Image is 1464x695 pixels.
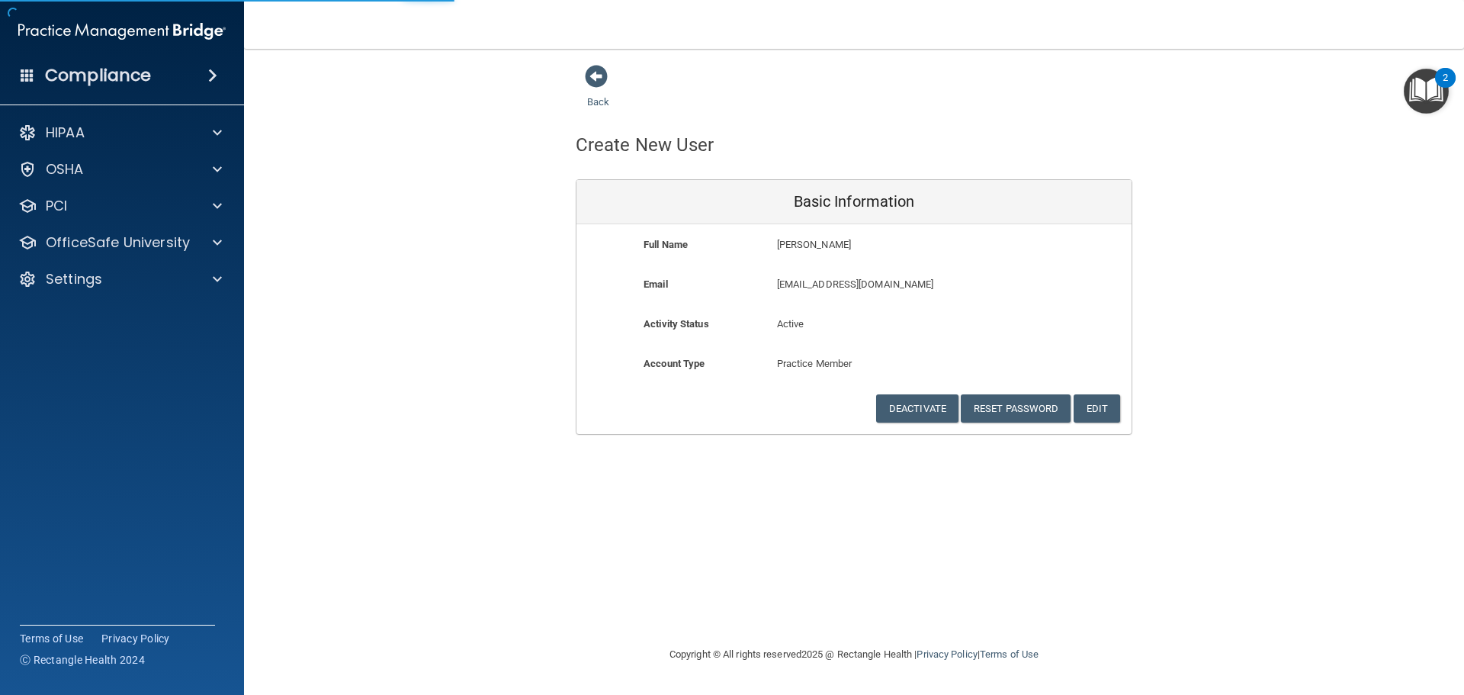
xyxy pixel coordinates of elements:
[917,648,977,660] a: Privacy Policy
[644,318,709,330] b: Activity Status
[576,180,1132,224] div: Basic Information
[46,197,67,215] p: PCI
[101,631,170,646] a: Privacy Policy
[644,239,688,250] b: Full Name
[777,236,1020,254] p: [PERSON_NAME]
[576,135,714,155] h4: Create New User
[576,630,1132,679] div: Copyright © All rights reserved 2025 @ Rectangle Health | |
[45,65,151,86] h4: Compliance
[644,358,705,369] b: Account Type
[18,197,222,215] a: PCI
[18,160,222,179] a: OSHA
[644,278,668,290] b: Email
[18,270,222,288] a: Settings
[1404,69,1449,114] button: Open Resource Center, 2 new notifications
[18,233,222,252] a: OfficeSafe University
[20,652,145,668] span: Ⓒ Rectangle Health 2024
[777,355,932,373] p: Practice Member
[20,631,83,646] a: Terms of Use
[18,124,222,142] a: HIPAA
[46,160,84,179] p: OSHA
[18,16,226,47] img: PMB logo
[1074,394,1120,423] button: Edit
[777,315,932,333] p: Active
[587,78,609,108] a: Back
[46,124,85,142] p: HIPAA
[46,270,102,288] p: Settings
[777,275,1020,294] p: [EMAIL_ADDRESS][DOMAIN_NAME]
[1443,78,1448,98] div: 2
[961,394,1071,423] button: Reset Password
[46,233,190,252] p: OfficeSafe University
[980,648,1039,660] a: Terms of Use
[876,394,958,423] button: Deactivate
